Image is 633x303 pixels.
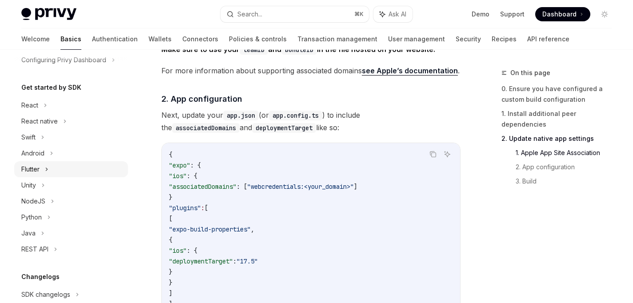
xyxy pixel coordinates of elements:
h5: Changelogs [21,271,60,282]
a: Transaction management [297,28,377,50]
a: Authentication [92,28,138,50]
div: Python [21,212,42,223]
div: Java [21,228,36,239]
button: Ask AI [373,6,413,22]
span: : { [190,161,201,169]
div: Flutter [21,164,40,175]
a: User management [388,28,445,50]
h5: Get started by SDK [21,82,81,93]
div: Unity [21,180,36,191]
span: } [169,268,172,276]
code: app.json [223,111,259,120]
code: bundleID [281,45,317,55]
div: NodeJS [21,196,45,207]
span: { [169,151,172,159]
span: "associatedDomains" [169,183,236,191]
span: Dashboard [542,10,577,19]
a: 1. Install additional peer dependencies [501,107,619,132]
a: 2. App configuration [516,160,619,174]
span: Ask AI [389,10,406,19]
strong: Make sure to use your and in the file hosted on your website. [161,45,435,54]
a: Wallets [148,28,172,50]
div: Search... [237,9,262,20]
button: Ask AI [441,148,453,160]
a: Connectors [182,28,218,50]
button: Search...⌘K [220,6,369,22]
span: } [169,193,172,201]
span: ⌘ K [354,11,364,18]
span: "deploymentTarget" [169,257,233,265]
a: Demo [472,10,489,19]
span: 2. App configuration [161,93,242,105]
span: "plugins" [169,204,201,212]
span: "ios" [169,172,187,180]
span: : { [187,247,197,255]
span: "webcredentials:<your_domain>" [247,183,354,191]
div: Android [21,148,44,159]
button: Toggle dark mode [597,7,612,21]
span: : [201,204,204,212]
span: : { [187,172,197,180]
a: Basics [60,28,81,50]
a: 0. Ensure you have configured a custom build configuration [501,82,619,107]
span: , [251,225,254,233]
div: React [21,100,38,111]
a: 3. Build [516,174,619,188]
div: SDK changelogs [21,289,70,300]
a: Security [456,28,481,50]
span: } [169,279,172,287]
span: { [169,236,172,244]
a: 2. Update native app settings [501,132,619,146]
a: Welcome [21,28,50,50]
span: For more information about supporting associated domains . [161,64,461,77]
a: API reference [527,28,569,50]
code: associatedDomains [172,123,240,133]
span: ] [354,183,357,191]
a: Policies & controls [229,28,287,50]
span: "expo-build-properties" [169,225,251,233]
div: REST API [21,244,48,255]
a: Support [500,10,525,19]
span: Next, update your (or ) to include the and like so: [161,109,461,134]
code: app.config.ts [269,111,322,120]
a: see Apple’s documentation [362,66,458,76]
div: Swift [21,132,36,143]
a: Recipes [492,28,517,50]
span: "17.5" [236,257,258,265]
a: 1. Apple App Site Association [516,146,619,160]
span: On this page [510,68,550,78]
button: Copy the contents from the code block [427,148,439,160]
code: teamID [240,45,268,55]
a: Dashboard [535,7,590,21]
div: React native [21,116,58,127]
span: : [ [236,183,247,191]
span: ] [169,289,172,297]
span: "expo" [169,161,190,169]
span: [ [169,215,172,223]
img: light logo [21,8,76,20]
code: deploymentTarget [252,123,316,133]
span: : [233,257,236,265]
span: [ [204,204,208,212]
span: "ios" [169,247,187,255]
